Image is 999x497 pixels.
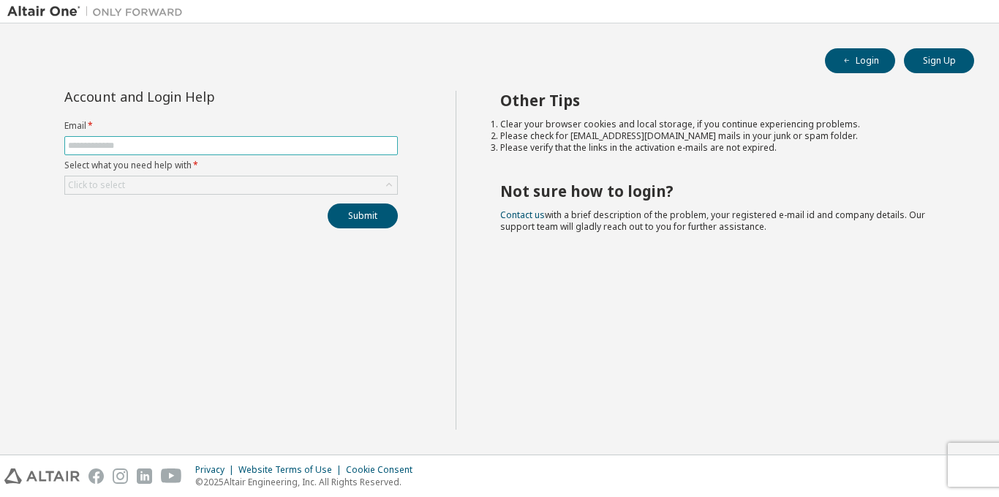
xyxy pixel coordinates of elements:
[88,468,104,484] img: facebook.svg
[68,179,125,191] div: Click to select
[500,91,949,110] h2: Other Tips
[500,182,949,201] h2: Not sure how to login?
[7,4,190,19] img: Altair One
[500,209,545,221] a: Contact us
[904,48,974,73] button: Sign Up
[500,142,949,154] li: Please verify that the links in the activation e-mails are not expired.
[500,209,925,233] span: with a brief description of the problem, your registered e-mail id and company details. Our suppo...
[64,91,331,102] div: Account and Login Help
[65,176,397,194] div: Click to select
[500,130,949,142] li: Please check for [EMAIL_ADDRESS][DOMAIN_NAME] mails in your junk or spam folder.
[195,476,421,488] p: © 2025 Altair Engineering, Inc. All Rights Reserved.
[195,464,238,476] div: Privacy
[64,120,398,132] label: Email
[161,468,182,484] img: youtube.svg
[328,203,398,228] button: Submit
[500,119,949,130] li: Clear your browser cookies and local storage, if you continue experiencing problems.
[238,464,346,476] div: Website Terms of Use
[64,160,398,171] label: Select what you need help with
[4,468,80,484] img: altair_logo.svg
[113,468,128,484] img: instagram.svg
[825,48,895,73] button: Login
[137,468,152,484] img: linkedin.svg
[346,464,421,476] div: Cookie Consent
